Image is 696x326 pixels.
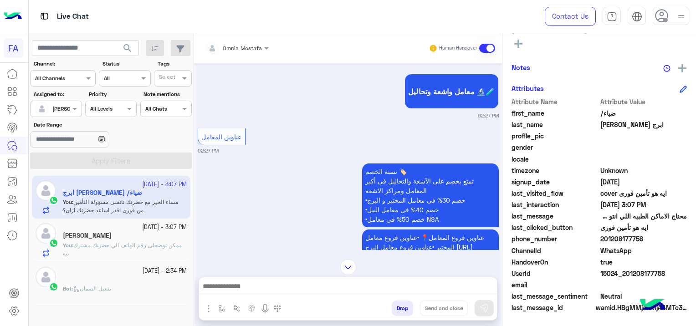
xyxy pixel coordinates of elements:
div: Select [158,73,175,83]
img: Trigger scenario [233,305,241,312]
span: null [600,154,687,164]
span: 201208177758 [600,234,687,244]
img: make a call [274,305,281,312]
p: 13/10/2025, 2:27 PM [362,163,499,227]
span: معامل واشعة وتحاليل 🔬🧪 [408,87,495,96]
span: locale [512,154,599,164]
img: Logo [4,7,22,26]
span: gender [512,143,599,152]
a: tab [603,7,621,26]
span: محتاج الاماكن الطبيه اللي انتو متعاملين معاها كش او تحاليل [600,211,687,221]
button: Trigger scenario [230,301,245,316]
h5: عاطف الأزهرى [63,232,112,239]
img: defaultAdmin.png [36,223,56,244]
span: 15024_201208177758 [600,269,687,278]
img: WhatsApp [49,239,58,248]
img: tab [39,10,50,22]
span: ممكن توضحلى رقم الهاتف الي حضرتك مشترك بيه [63,242,182,257]
button: Send and close [420,301,468,316]
span: last_message [512,211,599,221]
p: 13/10/2025, 2:27 PM [362,229,499,303]
span: تفعيل الضمان [73,285,111,292]
span: ايه هو تأمين فورى cover [600,188,687,198]
button: create order [245,301,260,316]
label: Status [102,60,149,68]
span: signup_date [512,177,599,187]
label: Date Range [34,121,136,129]
label: Channel: [34,60,95,68]
img: send attachment [203,303,214,314]
img: hulul-logo.png [637,290,669,321]
img: notes [663,65,670,72]
span: 2025-05-25T09:40:27.539Z [600,177,687,187]
span: timezone [512,166,599,175]
b: : [63,242,73,249]
span: phone_number [512,234,599,244]
span: عناوين فروع المعامل📍 •عناوين فروع معامل المختبر •عناوين فروع معامل البرج [URL][DOMAIN_NAME] •عناو... [365,234,486,289]
span: null [600,280,687,290]
small: [DATE] - 3:07 PM [142,223,187,232]
span: ضياء/ [600,108,687,118]
p: Live Chat [57,10,89,23]
span: null [600,143,687,152]
img: defaultAdmin.png [36,267,56,287]
img: tab [632,11,642,22]
label: Note mentions [143,90,190,98]
small: Human Handover [439,45,477,52]
span: Attribute Name [512,97,599,107]
div: FA [4,38,23,58]
span: Omnia Mostafa [223,45,262,51]
span: true [600,257,687,267]
span: 2 [600,246,687,255]
span: UserId [512,269,599,278]
button: select flow [215,301,230,316]
span: last_clicked_button [512,223,599,232]
span: last_message_sentiment [512,291,599,301]
span: You [63,242,72,249]
a: Contact Us [545,7,596,26]
h6: Notes [512,63,530,71]
label: Tags [158,60,191,68]
small: 02:27 PM [478,112,499,119]
span: email [512,280,599,290]
small: [DATE] - 2:34 PM [143,267,187,275]
span: profile_pic [512,131,599,141]
img: tab [607,11,617,22]
img: send message [480,304,489,313]
img: profile [676,11,687,22]
span: Unknown [600,166,687,175]
img: WhatsApp [49,282,58,291]
span: عناوين المعامل [201,133,241,141]
span: first_name [512,108,599,118]
img: add [678,64,686,72]
span: last_name [512,120,599,129]
span: last_interaction [512,200,599,209]
span: ChannelId [512,246,599,255]
span: wamid.HBgMMjAxMjA4MTc3NzU4FQIAEhggQUM1QUQ5QUQ4RTVERDI2QjJBNEM0OTdGMTEzNkM3Q0EA [596,303,687,312]
img: defaultAdmin.png [36,102,48,115]
img: send voice note [260,303,271,314]
span: last_message_id [512,303,594,312]
img: scroll [340,259,356,275]
span: ايه هو تأمين فورى [600,223,687,232]
span: 2025-10-13T12:07:57.387Z [600,200,687,209]
small: 02:27 PM [198,147,219,154]
button: search [117,40,139,60]
span: Attribute Value [600,97,687,107]
span: Bot [63,285,72,292]
span: HandoverOn [512,257,599,267]
label: Assigned to: [34,90,81,98]
h6: Attributes [512,84,544,92]
span: أبو محمد شركه ابرج [600,120,687,129]
label: Priority [89,90,136,98]
button: Apply Filters [30,153,192,169]
b: : [63,285,73,292]
span: last_visited_flow [512,188,599,198]
img: create order [248,305,256,312]
img: select flow [218,305,225,312]
span: 0 [600,291,687,301]
span: search [122,43,133,54]
button: Drop [392,301,413,316]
